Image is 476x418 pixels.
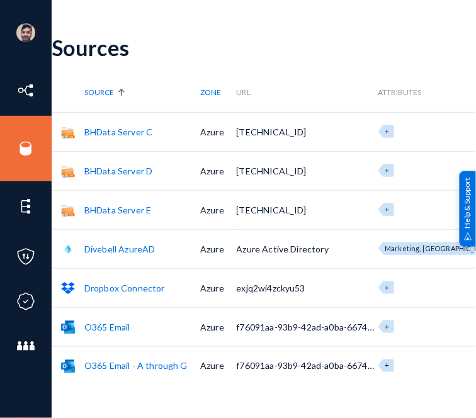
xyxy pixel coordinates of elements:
img: dropbox.svg [61,281,75,295]
a: O365 Email - A through G [84,361,188,371]
span: + [385,322,390,330]
span: + [385,361,390,370]
td: Azure [200,229,236,268]
td: Azure [200,268,236,307]
img: smb.png [61,164,75,178]
a: BHData Server E [84,205,151,215]
span: Source [84,88,114,97]
img: icon-elements.svg [16,197,35,216]
div: Zone [200,88,236,97]
img: o365mail.svg [61,320,75,334]
img: smb.png [61,125,75,139]
span: f76091aa-93b9-42ad-a0ba-66744b65c468 [237,322,409,332]
img: help_support.svg [464,232,472,240]
img: icon-inventory.svg [16,81,35,100]
span: Zone [200,88,221,97]
span: + [385,127,390,135]
img: o365mail.svg [61,359,75,373]
img: icon-members.svg [16,337,35,356]
div: Help & Support [460,171,476,247]
td: Azure [200,307,236,346]
img: icon-sources.svg [16,139,35,158]
a: O365 Email [84,322,130,332]
span: exjq2wi4zckyu53 [237,283,305,293]
span: [TECHNICAL_ID] [237,166,307,176]
a: Dropbox Connector [84,283,165,293]
a: BHData Server D [84,166,152,176]
img: icon-policies.svg [16,247,35,266]
div: Source [84,88,200,97]
td: Azure [200,346,236,385]
a: BHData Server C [84,127,152,137]
span: + [385,205,390,213]
img: smb.png [61,203,75,217]
span: [TECHNICAL_ID] [237,127,307,137]
span: f76091aa-93b9-42ad-a0ba-66744b65c468 [237,361,409,371]
td: Azure [200,190,236,229]
span: URL [237,88,251,97]
span: Attributes [378,88,422,97]
a: Divebell AzureAD [84,244,156,254]
span: Azure Active Directory [237,244,329,254]
span: + [385,166,390,174]
span: + [385,283,390,291]
td: Azure [200,112,236,151]
img: ACg8ocK1ZkZ6gbMmCU1AeqPIsBvrTWeY1xNXvgxNjkUXxjcqAiPEIvU=s96-c [16,23,35,42]
img: azuread.png [61,242,75,256]
img: icon-compliance.svg [16,292,35,311]
span: [TECHNICAL_ID] [237,205,307,215]
td: Azure [200,151,236,190]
